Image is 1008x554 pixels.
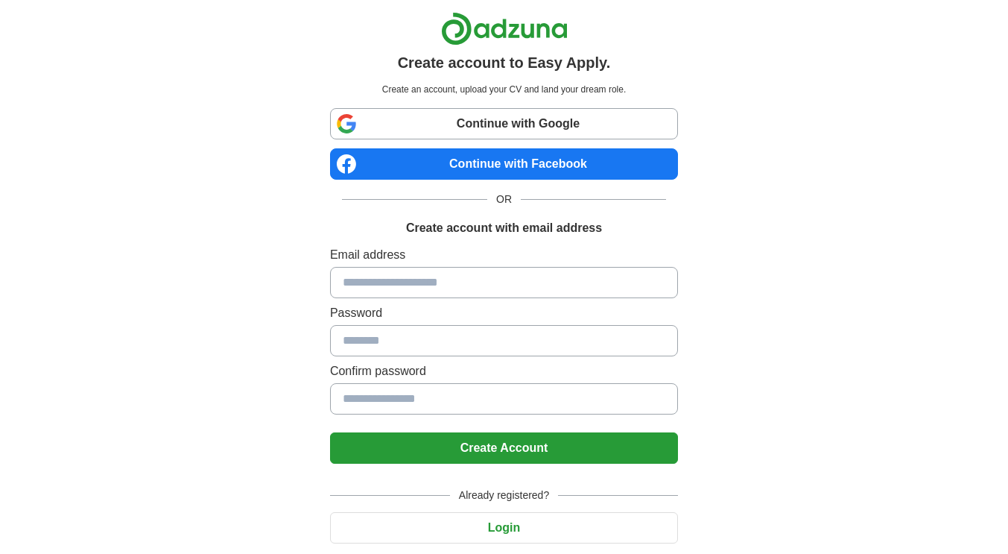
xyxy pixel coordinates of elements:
[450,488,558,503] span: Already registered?
[330,521,678,534] a: Login
[330,246,678,264] label: Email address
[330,512,678,544] button: Login
[330,304,678,322] label: Password
[398,51,611,74] h1: Create account to Easy Apply.
[330,108,678,139] a: Continue with Google
[333,83,675,96] p: Create an account, upload your CV and land your dream role.
[330,432,678,464] button: Create Account
[487,192,521,207] span: OR
[441,12,568,45] img: Adzuna logo
[330,148,678,180] a: Continue with Facebook
[330,362,678,380] label: Confirm password
[406,219,602,237] h1: Create account with email address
